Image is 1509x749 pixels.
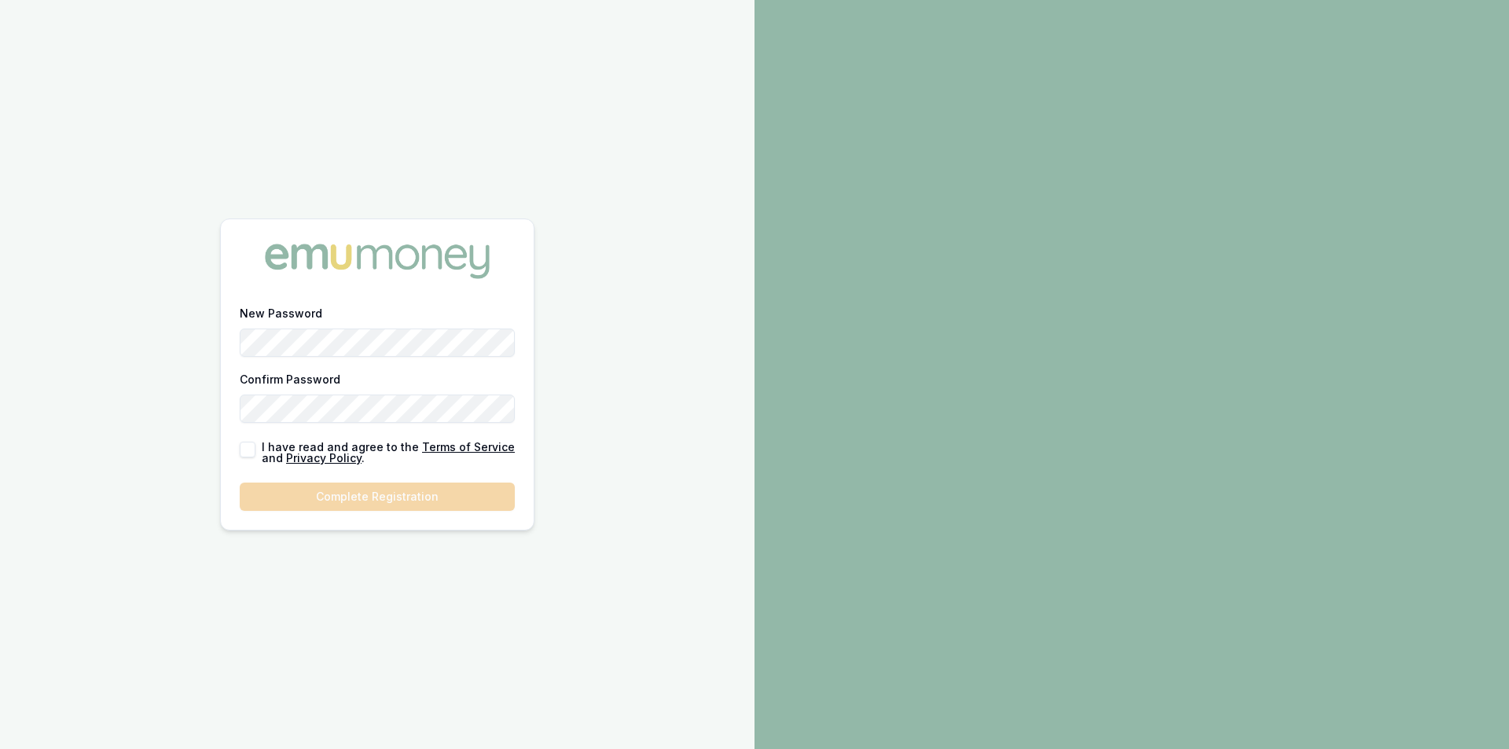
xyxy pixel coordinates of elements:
[262,442,515,464] label: I have read and agree to the and .
[240,373,340,386] label: Confirm Password
[286,451,362,464] a: Privacy Policy
[259,238,495,284] img: Emu Money
[240,307,322,320] label: New Password
[422,440,515,453] a: Terms of Service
